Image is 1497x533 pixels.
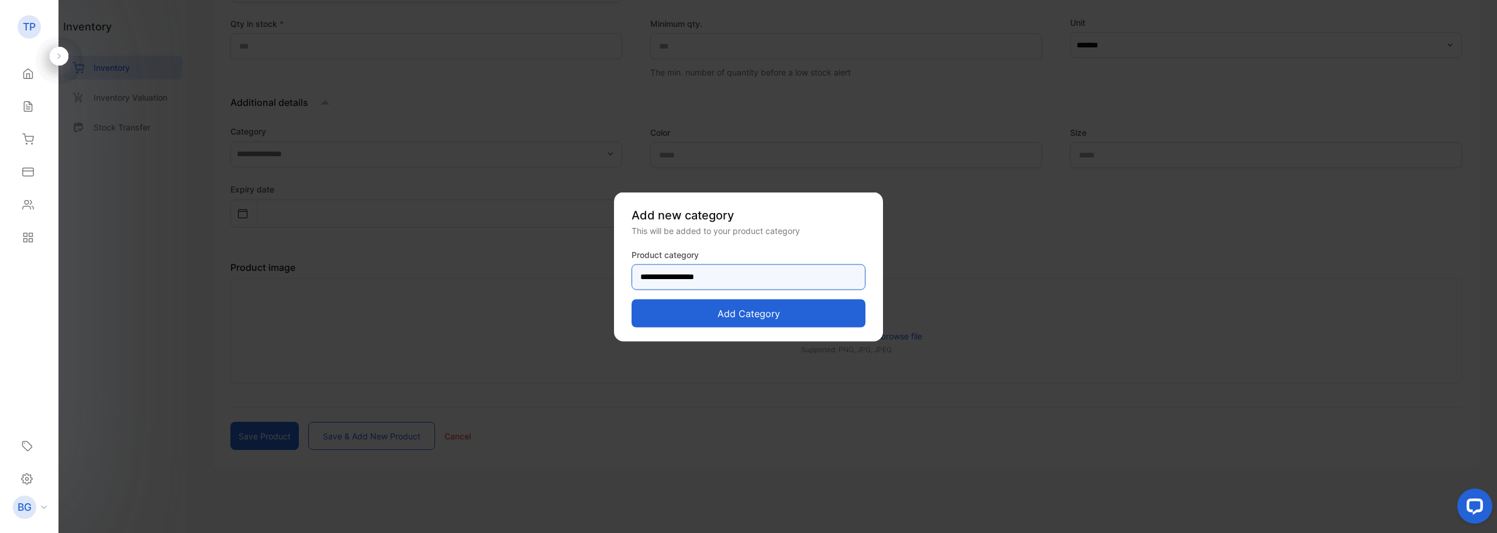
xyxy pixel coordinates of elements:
[632,206,865,223] p: Add new category
[632,224,865,236] div: This will be added to your product category
[632,248,865,260] label: Product category
[18,500,32,515] p: BG
[632,299,865,327] button: Add category
[1448,484,1497,533] iframe: LiveChat chat widget
[23,19,36,35] p: TP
